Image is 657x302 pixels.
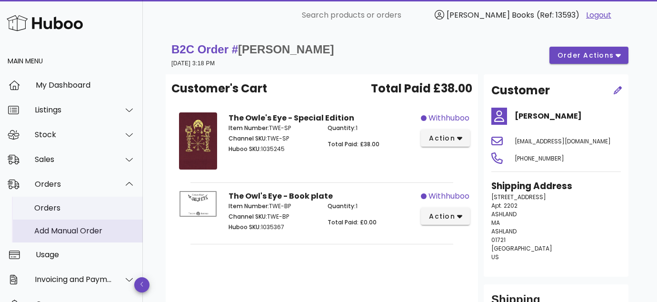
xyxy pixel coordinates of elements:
img: Huboo Logo [7,13,83,33]
span: ASHLAND [491,227,517,235]
button: action [421,130,470,147]
p: 1035367 [229,223,316,232]
span: Item Number: [229,124,269,132]
span: Huboo SKU: [229,223,261,231]
p: TWE-SP [229,124,316,132]
p: TWE-SP [229,134,316,143]
div: Listings [35,105,112,114]
div: Add Manual Order [34,226,135,235]
p: 1 [328,124,415,132]
strong: The Owl's Eye - Book plate [229,191,333,201]
span: [PHONE_NUMBER] [515,154,564,162]
span: withhuboo [428,112,469,124]
div: Usage [36,250,135,259]
span: MA [491,219,500,227]
div: My Dashboard [36,81,135,90]
span: Quantity: [328,124,356,132]
button: action [421,208,470,225]
span: [GEOGRAPHIC_DATA] [491,244,552,252]
div: Orders [34,203,135,212]
small: [DATE] 3:18 PM [171,60,215,67]
img: Product Image [179,112,217,170]
img: Product Image [179,191,217,217]
strong: The Owle's Eye - Special Edition [229,112,354,123]
div: Orders [35,180,112,189]
p: 1035245 [229,145,316,153]
span: US [491,253,499,261]
span: Quantity: [328,202,356,210]
div: Sales [35,155,112,164]
span: 01721 [491,236,506,244]
span: action [428,211,455,221]
h4: [PERSON_NAME] [515,111,621,122]
a: Logout [586,10,611,21]
span: Total Paid £38.00 [371,80,472,97]
span: action [428,133,455,143]
span: [EMAIL_ADDRESS][DOMAIN_NAME] [515,137,611,145]
span: Item Number: [229,202,269,210]
p: TWE-BP [229,212,316,221]
span: Channel SKU: [229,212,267,221]
div: Stock [35,130,112,139]
div: Invoicing and Payments [35,275,112,284]
p: TWE-BP [229,202,316,211]
h2: Customer [491,82,550,99]
span: Total Paid: £0.00 [328,218,377,226]
strong: B2C Order # [171,43,334,56]
span: Apt. 2202 [491,201,518,210]
span: [PERSON_NAME] Books [447,10,534,20]
span: [PERSON_NAME] [238,43,334,56]
span: Total Paid: £38.00 [328,140,379,148]
span: ASHLAND [491,210,517,218]
span: (Ref: 13593) [537,10,579,20]
h3: Shipping Address [491,180,621,193]
p: 1 [328,202,415,211]
span: withhuboo [428,191,469,202]
button: order actions [549,47,628,64]
span: order actions [557,50,614,60]
span: Channel SKU: [229,134,267,142]
span: [STREET_ADDRESS] [491,193,546,201]
span: Customer's Cart [171,80,267,97]
span: Huboo SKU: [229,145,261,153]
